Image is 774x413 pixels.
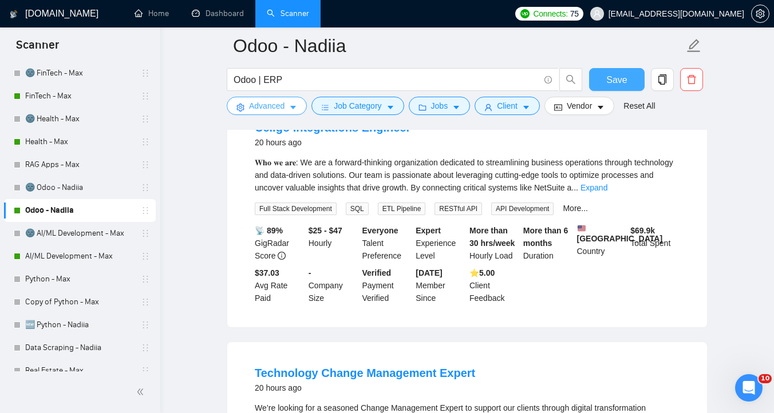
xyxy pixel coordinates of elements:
[249,100,285,112] span: Advanced
[25,268,134,291] a: Python - Max
[416,268,442,277] b: [DATE]
[25,62,134,85] a: 🌚 FinTech - Max
[628,224,682,262] div: Total Spent
[141,366,150,375] span: holder
[475,97,540,115] button: userClientcaret-down
[252,267,306,304] div: Avg Rate Paid
[236,103,244,112] span: setting
[255,367,475,379] a: Technology Change Management Expert
[751,9,769,18] a: setting
[681,74,702,85] span: delete
[141,137,150,146] span: holder
[735,374,763,402] iframe: Intercom live chat
[255,202,337,215] span: Full Stack Development
[362,226,398,235] b: Everyone
[606,73,627,87] span: Save
[413,267,467,304] div: Member Since
[192,9,244,18] a: dashboardDashboard
[575,224,629,262] div: Country
[289,103,297,112] span: caret-down
[309,226,342,235] b: $25 - $47
[255,156,680,194] div: 𝐖𝐡𝐨 𝐰𝐞 𝐚𝐫𝐞: We are a forward-thinking organization dedicated to streamlining business operations ...
[25,313,134,336] a: 🆕 Python - Nadiia
[255,381,475,395] div: 20 hours ago
[141,275,150,284] span: holder
[360,224,414,262] div: Talent Preference
[484,103,492,112] span: user
[752,9,769,18] span: setting
[141,320,150,329] span: holder
[409,97,471,115] button: folderJobscaret-down
[136,386,148,398] span: double-left
[418,103,427,112] span: folder
[544,76,552,84] span: info-circle
[25,130,134,153] a: Health - Max
[306,267,360,304] div: Company Size
[346,202,369,215] span: SQL
[267,9,309,18] a: searchScanner
[25,108,134,130] a: 🌚 Health - Max
[255,226,283,235] b: 📡 89%
[141,297,150,307] span: holder
[623,100,655,112] a: Reset All
[597,103,605,112] span: caret-down
[141,206,150,215] span: holder
[255,268,279,277] b: $37.03
[651,74,673,85] span: copy
[7,37,68,61] span: Scanner
[255,136,410,149] div: 20 hours ago
[25,176,134,199] a: 🌚 Odoo - Nadiia
[578,224,586,232] img: 🇺🇸
[469,268,495,277] b: ⭐️ 5.00
[309,268,311,277] b: -
[416,226,441,235] b: Expert
[554,103,562,112] span: idcard
[467,267,521,304] div: Client Feedback
[141,343,150,352] span: holder
[567,100,592,112] span: Vendor
[278,252,286,260] span: info-circle
[25,199,134,222] a: Odoo - Nadiia
[306,224,360,262] div: Hourly
[630,226,655,235] b: $ 69.9k
[560,74,582,85] span: search
[680,68,703,91] button: delete
[25,153,134,176] a: RAG Apps - Max
[141,160,150,169] span: holder
[686,38,701,53] span: edit
[311,97,404,115] button: barsJob Categorycaret-down
[252,224,306,262] div: GigRadar Score
[141,92,150,101] span: holder
[362,268,392,277] b: Verified
[10,5,18,23] img: logo
[559,68,582,91] button: search
[25,222,134,245] a: 🌚 AI/ML Development - Max
[522,103,530,112] span: caret-down
[141,252,150,261] span: holder
[491,202,554,215] span: API Development
[378,202,426,215] span: ETL Pipeline
[386,103,394,112] span: caret-down
[533,7,567,20] span: Connects:
[141,183,150,192] span: holder
[523,226,568,248] b: More than 6 months
[431,100,448,112] span: Jobs
[651,68,674,91] button: copy
[580,183,607,192] a: Expand
[593,10,601,18] span: user
[521,224,575,262] div: Duration
[497,100,518,112] span: Client
[233,31,684,60] input: Scanner name...
[563,204,588,213] a: More...
[544,97,614,115] button: idcardVendorcaret-down
[577,224,663,243] b: [GEOGRAPHIC_DATA]
[571,183,578,192] span: ...
[25,85,134,108] a: FinTech - Max
[141,229,150,238] span: holder
[25,291,134,313] a: Copy of Python - Max
[570,7,579,20] span: 75
[589,68,645,91] button: Save
[334,100,381,112] span: Job Category
[452,103,460,112] span: caret-down
[759,374,772,383] span: 10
